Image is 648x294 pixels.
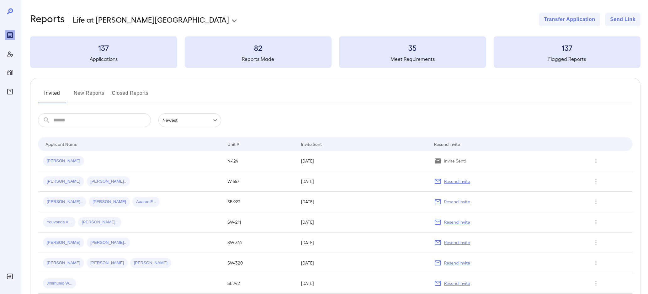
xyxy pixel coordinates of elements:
[5,49,15,59] div: Manage Users
[301,140,322,148] div: Invite Sent
[444,178,470,184] p: Resend Invite
[591,217,601,227] button: Row Actions
[222,273,296,294] td: SE-742
[494,43,641,53] h3: 137
[222,171,296,192] td: W-557
[222,253,296,273] td: SW-320
[112,88,149,103] button: Closed Reports
[227,140,239,148] div: Unit #
[30,36,640,68] summary: 137Applications82Reports Made35Meet Requirements137Flagged Reports
[605,13,640,26] button: Send Link
[45,140,77,148] div: Applicant Name
[434,140,460,148] div: Resend Invite
[296,273,429,294] td: [DATE]
[296,171,429,192] td: [DATE]
[296,233,429,253] td: [DATE]
[30,43,177,53] h3: 137
[494,55,641,63] h5: Flagged Reports
[5,68,15,78] div: Manage Properties
[158,113,221,127] div: Newest
[5,87,15,97] div: FAQ
[74,88,104,103] button: New Reports
[43,158,84,164] span: [PERSON_NAME]
[339,55,486,63] h5: Meet Requirements
[5,271,15,281] div: Log Out
[539,13,600,26] button: Transfer Application
[591,278,601,288] button: Row Actions
[130,260,171,266] span: [PERSON_NAME]
[444,199,470,205] p: Resend Invite
[222,233,296,253] td: SW-316
[591,176,601,186] button: Row Actions
[43,219,76,225] span: Youvonda A...
[30,55,177,63] h5: Applications
[591,156,601,166] button: Row Actions
[444,260,470,266] p: Resend Invite
[296,212,429,233] td: [DATE]
[591,258,601,268] button: Row Actions
[30,13,65,26] h2: Reports
[185,55,332,63] h5: Reports Made
[73,14,229,24] p: Life at [PERSON_NAME][GEOGRAPHIC_DATA]
[43,179,84,184] span: [PERSON_NAME]
[78,219,121,225] span: [PERSON_NAME]..
[591,238,601,248] button: Row Actions
[296,151,429,171] td: [DATE]
[296,192,429,212] td: [DATE]
[296,253,429,273] td: [DATE]
[87,179,130,184] span: [PERSON_NAME]..
[43,260,84,266] span: [PERSON_NAME]
[222,212,296,233] td: SW-211
[591,197,601,207] button: Row Actions
[132,199,160,205] span: Aaaron F...
[339,43,486,53] h3: 35
[87,260,128,266] span: [PERSON_NAME]
[444,219,470,225] p: Resend Invite
[185,43,332,53] h3: 82
[43,199,86,205] span: [PERSON_NAME]..
[444,280,470,286] p: Resend Invite
[87,240,130,246] span: [PERSON_NAME]..
[43,240,84,246] span: [PERSON_NAME]
[43,281,76,286] span: Jimmunio W...
[222,151,296,171] td: N-124
[444,158,466,164] p: Invite Sent!
[38,88,66,103] button: Invited
[444,239,470,246] p: Resend Invite
[89,199,130,205] span: [PERSON_NAME]
[222,192,296,212] td: SE-922
[5,30,15,40] div: Reports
